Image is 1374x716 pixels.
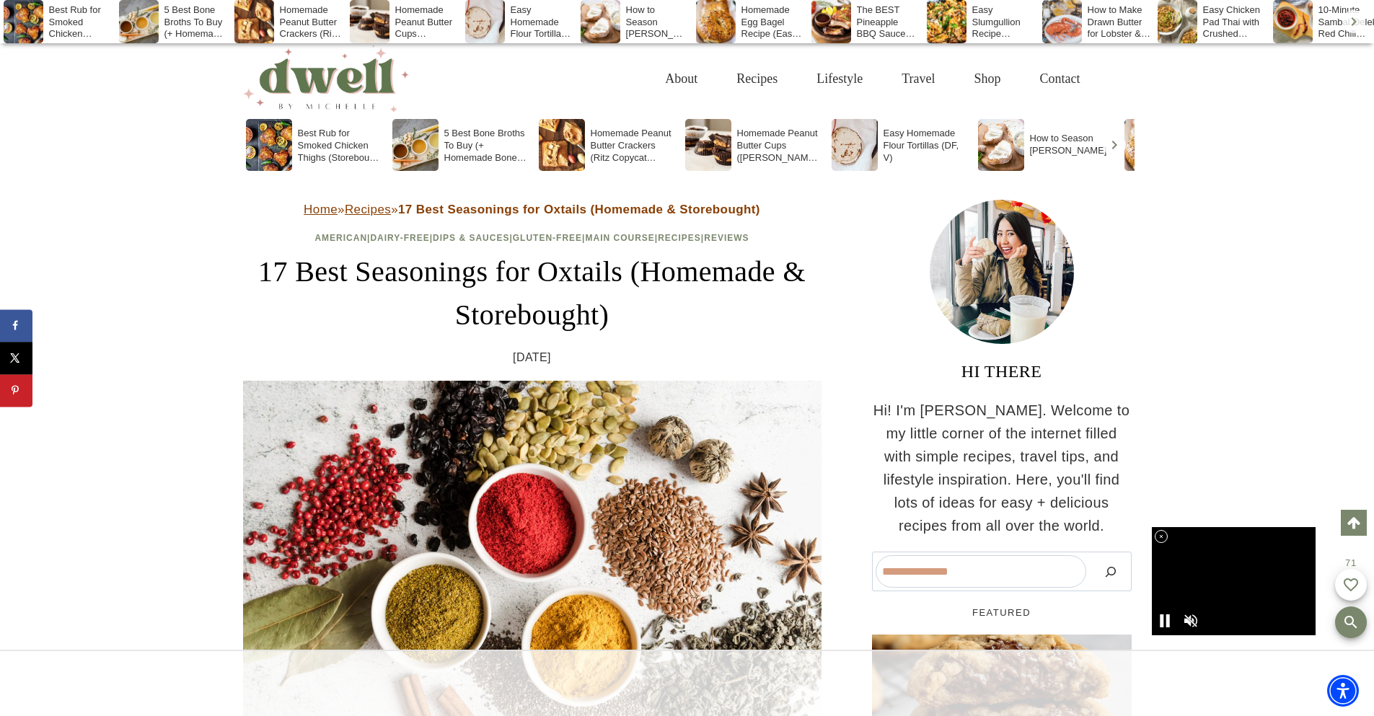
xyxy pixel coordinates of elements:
p: Hi! I'm [PERSON_NAME]. Welcome to my little corner of the internet filled with simple recipes, tr... [872,399,1132,537]
a: Home [304,203,338,216]
a: American [314,233,367,243]
h1: 17 Best Seasonings for Oxtails (Homemade & Storebought) [243,250,822,337]
a: Reviews [704,233,749,243]
a: Dairy-Free [370,233,429,243]
a: Recipes [717,56,797,102]
a: Contact [1021,56,1100,102]
span: » » [304,203,760,216]
time: [DATE] [513,348,551,367]
strong: 17 Best Seasonings for Oxtails (Homemade & Storebought) [398,203,760,216]
div: Accessibility Menu [1327,675,1359,707]
a: Shop [954,56,1020,102]
a: About [646,56,717,102]
a: Travel [882,56,954,102]
a: Dips & Sauces [433,233,509,243]
a: Gluten-Free [513,233,582,243]
a: Recipes [658,233,701,243]
a: Scroll to top [1341,510,1367,536]
a: Recipes [345,203,391,216]
nav: Primary Navigation [646,56,1099,102]
iframe: Advertisement [1152,527,1316,635]
h5: FEATURED [872,606,1132,620]
a: Lifestyle [797,56,882,102]
a: Main Course [585,233,654,243]
h3: HI THERE [872,358,1132,384]
span: | | | | | | [314,233,749,243]
img: DWELL by michelle [243,45,409,112]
